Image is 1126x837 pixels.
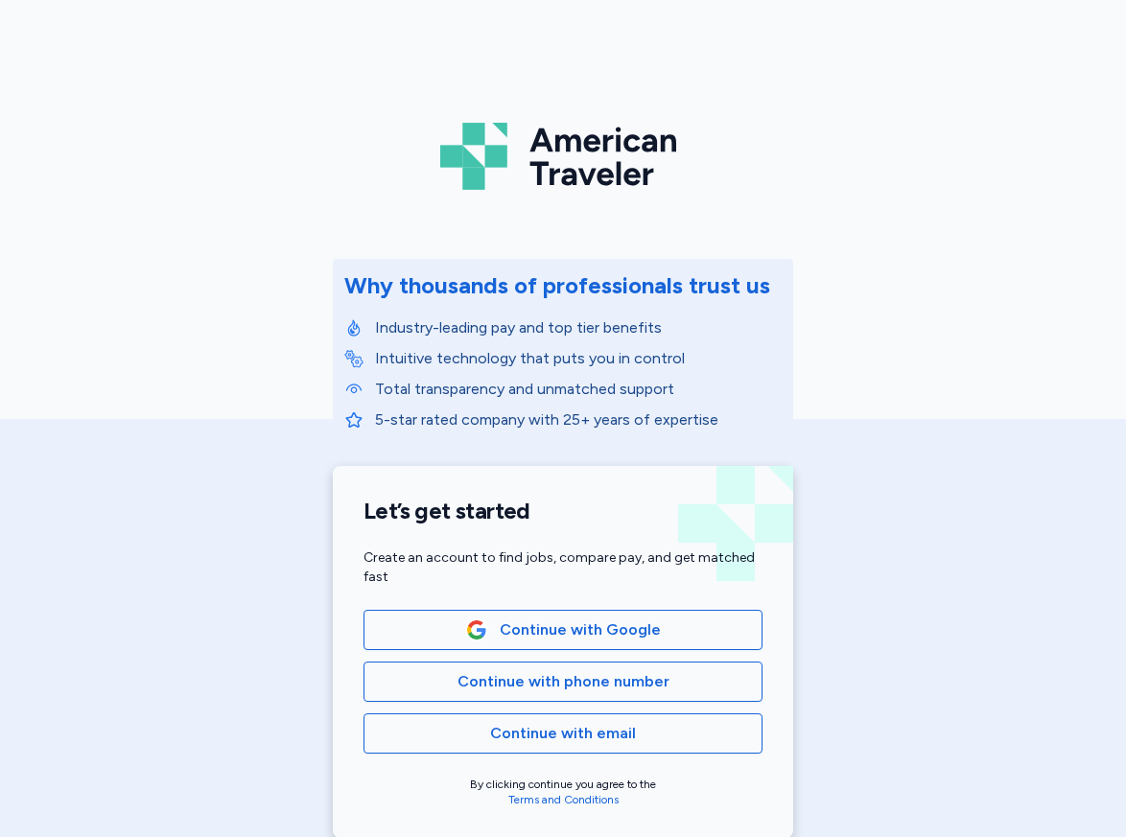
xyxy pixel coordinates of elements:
button: Continue with email [364,713,762,754]
a: Terms and Conditions [508,793,619,806]
span: Continue with Google [500,618,661,641]
img: Logo [440,115,686,198]
span: Continue with email [490,722,636,745]
p: Industry-leading pay and top tier benefits [375,316,782,339]
button: Google LogoContinue with Google [364,610,762,650]
button: Continue with phone number [364,662,762,702]
p: Intuitive technology that puts you in control [375,347,782,370]
div: By clicking continue you agree to the [364,777,762,807]
div: Create an account to find jobs, compare pay, and get matched fast [364,548,762,587]
span: Continue with phone number [457,670,669,693]
h1: Let’s get started [364,497,762,525]
img: Google Logo [466,619,487,640]
div: Why thousands of professionals trust us [344,270,770,301]
p: Total transparency and unmatched support [375,378,782,401]
p: 5-star rated company with 25+ years of expertise [375,408,782,431]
